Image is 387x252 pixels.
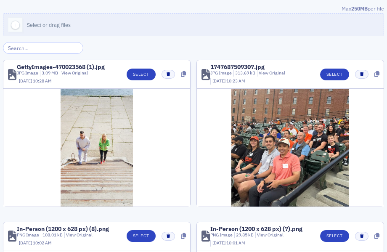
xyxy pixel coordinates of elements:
div: In-Person (1200 x 628 px) (7).png [210,226,302,232]
div: JPG Image [210,70,232,77]
div: In-Person (1200 x 628 px) (8).png [17,226,109,232]
div: GettyImages-470023568 (1).jpg [17,64,105,70]
span: [DATE] [212,240,226,246]
div: PNG Image [17,232,39,239]
button: Select [127,69,156,80]
a: View Original [66,232,93,238]
span: 10:23 AM [226,78,245,84]
div: 108.01 kB [41,232,63,239]
button: Select [320,69,349,80]
span: 250MB [351,5,368,12]
span: Select or drag files [27,21,71,28]
div: JPG Image [17,70,38,77]
a: View Original [61,70,88,76]
span: 10:02 AM [33,240,52,246]
span: 10:01 AM [226,240,245,246]
div: 313.69 kB [233,70,256,77]
div: PNG Image [210,232,233,239]
span: [DATE] [19,240,33,246]
a: View Original [257,232,284,238]
button: Select [320,230,349,242]
button: Select or drag files [3,13,384,36]
span: [DATE] [19,78,33,84]
span: [DATE] [212,78,226,84]
input: Search… [3,42,83,54]
button: Select [127,230,156,242]
div: 1747687509307.jpg [210,64,265,70]
div: Max per file [3,5,384,14]
div: 29.85 kB [234,232,254,239]
div: 3.09 MB [40,70,58,77]
span: 10:28 AM [33,78,52,84]
a: View Original [259,70,285,76]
